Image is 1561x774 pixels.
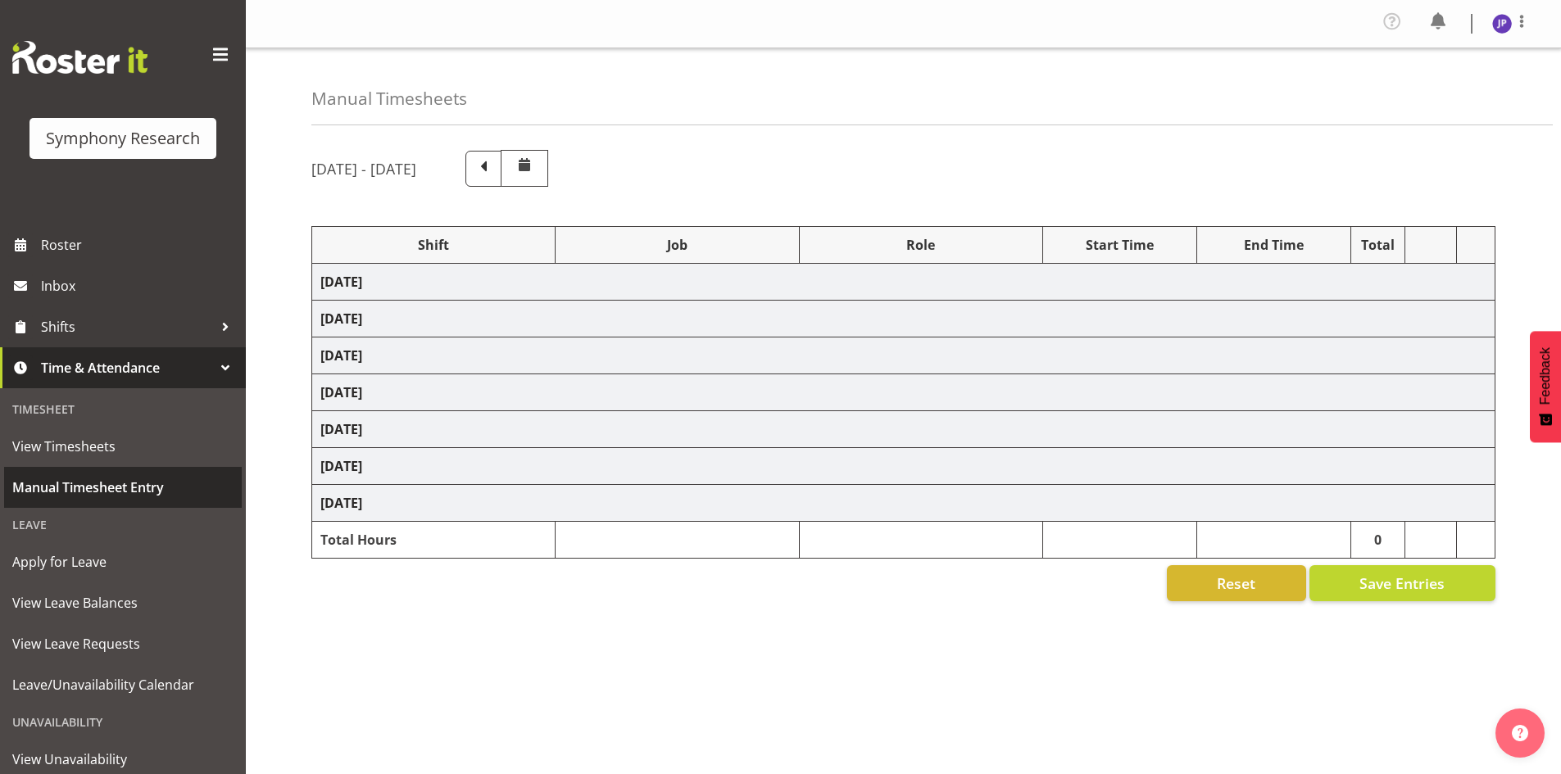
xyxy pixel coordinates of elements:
button: Save Entries [1309,565,1495,601]
a: View Leave Balances [4,582,242,623]
td: [DATE] [312,374,1495,411]
a: View Leave Requests [4,623,242,664]
span: View Unavailability [12,747,234,772]
a: Manual Timesheet Entry [4,467,242,508]
a: Leave/Unavailability Calendar [4,664,242,705]
h4: Manual Timesheets [311,89,467,108]
td: [DATE] [312,337,1495,374]
div: Role [808,235,1034,255]
div: Total [1359,235,1397,255]
div: End Time [1205,235,1342,255]
img: judith-partridge11888.jpg [1492,14,1512,34]
div: Symphony Research [46,126,200,151]
span: Leave/Unavailability Calendar [12,672,234,697]
div: Shift [320,235,547,255]
span: View Timesheets [12,434,234,459]
button: Reset [1167,565,1306,601]
div: Start Time [1051,235,1188,255]
div: Leave [4,508,242,541]
div: Unavailability [4,705,242,739]
td: [DATE] [312,448,1495,485]
div: Job [564,235,790,255]
a: View Timesheets [4,426,242,467]
a: Apply for Leave [4,541,242,582]
img: help-xxl-2.png [1512,725,1528,741]
span: View Leave Balances [12,591,234,615]
span: Manual Timesheet Entry [12,475,234,500]
td: [DATE] [312,485,1495,522]
span: Save Entries [1359,573,1445,594]
td: Total Hours [312,522,556,559]
span: Inbox [41,274,238,298]
td: [DATE] [312,264,1495,301]
span: Shifts [41,315,213,339]
button: Feedback - Show survey [1530,331,1561,442]
span: View Leave Requests [12,631,234,656]
td: [DATE] [312,411,1495,448]
img: Rosterit website logo [12,41,147,74]
td: 0 [1350,522,1405,559]
span: Reset [1217,573,1255,594]
h5: [DATE] - [DATE] [311,160,416,178]
td: [DATE] [312,301,1495,337]
div: Timesheet [4,392,242,426]
span: Roster [41,233,238,257]
span: Feedback [1538,347,1553,405]
span: Apply for Leave [12,550,234,574]
span: Time & Attendance [41,355,213,380]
